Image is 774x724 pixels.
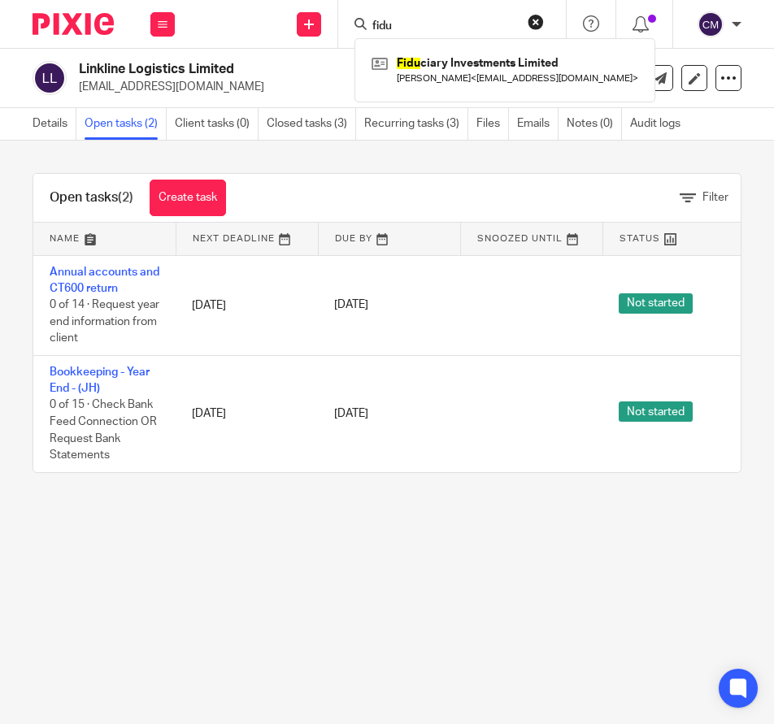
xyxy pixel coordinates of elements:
[50,299,159,344] span: 0 of 14 · Request year end information from client
[702,192,728,203] span: Filter
[620,234,660,243] span: Status
[334,408,368,419] span: [DATE]
[476,108,509,140] a: Files
[517,108,559,140] a: Emails
[50,400,157,462] span: 0 of 15 · Check Bank Feed Connection OR Request Bank Statements
[176,355,318,471] td: [DATE]
[50,366,150,394] a: Bookkeeping - Year End - (JH)
[619,293,693,314] span: Not started
[477,234,563,243] span: Snoozed Until
[150,180,226,216] a: Create task
[85,108,167,140] a: Open tasks (2)
[79,79,520,95] p: [EMAIL_ADDRESS][DOMAIN_NAME]
[364,108,468,140] a: Recurring tasks (3)
[619,401,693,422] span: Not started
[176,255,318,355] td: [DATE]
[175,108,259,140] a: Client tasks (0)
[79,61,432,78] h2: Linkline Logistics Limited
[50,189,133,206] h1: Open tasks
[33,108,76,140] a: Details
[50,267,159,294] a: Annual accounts and CT600 return
[118,191,133,204] span: (2)
[33,61,67,95] img: svg%3E
[267,108,356,140] a: Closed tasks (3)
[33,13,114,35] img: Pixie
[371,20,517,34] input: Search
[567,108,622,140] a: Notes (0)
[698,11,724,37] img: svg%3E
[528,14,544,30] button: Clear
[334,300,368,311] span: [DATE]
[630,108,689,140] a: Audit logs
